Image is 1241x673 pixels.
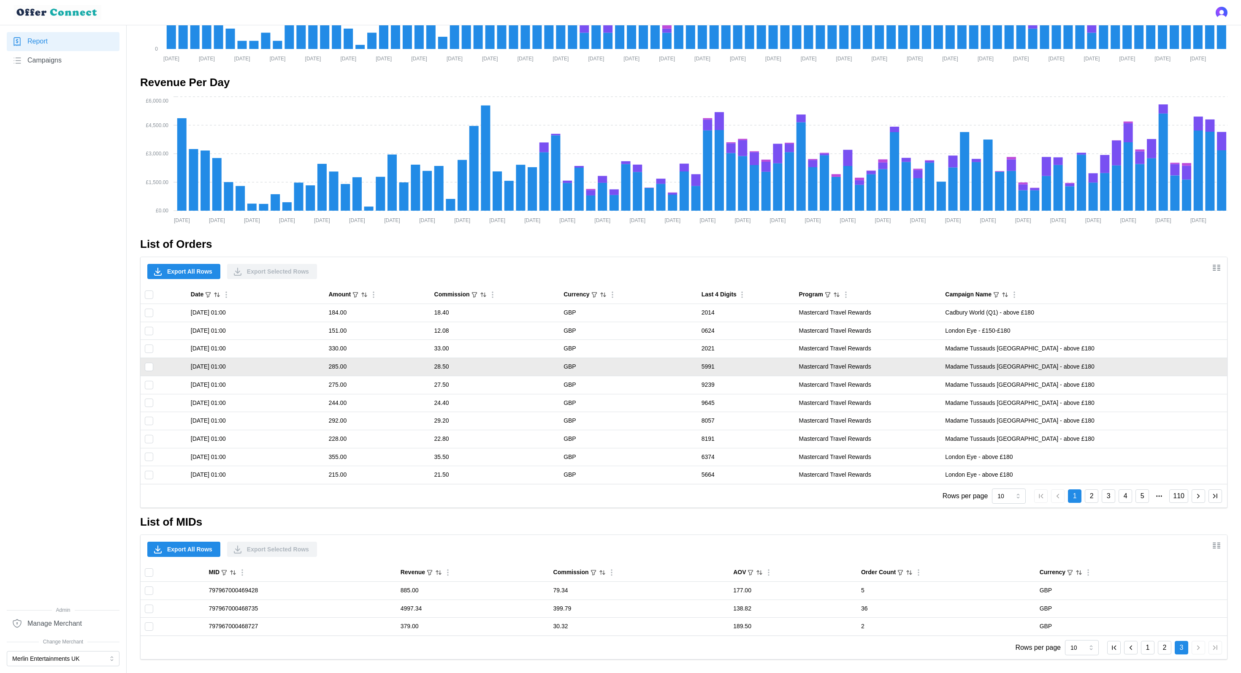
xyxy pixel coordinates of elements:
tspan: [DATE] [1049,55,1065,61]
button: Column Actions [1010,290,1019,299]
td: 27.50 [430,376,560,394]
tspan: £4,500.00 [146,122,169,128]
tspan: £1,500.00 [146,179,169,185]
h2: List of Orders [140,237,1227,252]
tspan: [DATE] [174,217,190,223]
input: Toggle select all [145,568,153,577]
button: Column Actions [488,290,497,299]
td: 5991 [697,358,795,376]
button: Column Actions [369,290,378,299]
tspan: [DATE] [1154,55,1171,61]
p: Rows per page [943,491,988,502]
tspan: [DATE] [199,55,215,61]
button: Sort by Revenue descending [435,569,442,576]
td: 292.00 [324,412,430,430]
span: Change Merchant [7,638,119,646]
td: 29.20 [430,412,560,430]
td: GBP [559,448,697,466]
tspan: [DATE] [980,217,996,223]
tspan: [DATE] [805,217,821,223]
td: Mastercard Travel Rewards [795,394,941,412]
tspan: [DATE] [447,55,463,61]
td: GBP [559,376,697,394]
td: Mastercard Travel Rewards [795,430,941,448]
tspan: [DATE] [234,55,250,61]
tspan: £0.00 [156,208,168,214]
span: Report [27,36,48,47]
button: Show/Hide columns [1209,538,1224,553]
tspan: [DATE] [765,55,781,61]
button: Sort by Campaign Name ascending [1001,291,1009,299]
h2: List of MIDs [140,515,1227,529]
td: Madame Tussauds [GEOGRAPHIC_DATA] - above £180 [941,358,1227,376]
button: Show/Hide columns [1209,261,1224,275]
div: Currency [564,290,589,299]
button: Sort by Currency ascending [599,291,607,299]
td: 885.00 [396,582,549,600]
td: [DATE] 01:00 [187,430,325,448]
tspan: [DATE] [376,55,392,61]
span: Campaigns [27,55,62,66]
td: 12.08 [430,322,560,340]
td: 4997.34 [396,600,549,618]
input: Toggle select row [145,435,153,443]
tspan: [DATE] [163,55,179,61]
tspan: [DATE] [305,55,321,61]
td: [DATE] 01:00 [187,376,325,394]
td: 151.00 [324,322,430,340]
h2: Revenue Per Day [140,75,1227,90]
td: 8191 [697,430,795,448]
button: Column Actions [737,290,747,299]
a: Report [7,32,119,51]
tspan: [DATE] [910,217,926,223]
input: Toggle select row [145,417,153,425]
button: Column Actions [443,568,453,577]
tspan: [DATE] [836,55,852,61]
button: Column Actions [914,568,923,577]
tspan: [DATE] [629,217,645,223]
tspan: [DATE] [1155,217,1171,223]
a: Manage Merchant [7,614,119,633]
td: 184.00 [324,304,430,322]
td: Mastercard Travel Rewards [795,376,941,394]
tspan: [DATE] [244,217,260,223]
button: Column Actions [238,568,247,577]
td: GBP [559,394,697,412]
td: 79.34 [549,582,729,600]
td: Madame Tussauds [GEOGRAPHIC_DATA] - above £180 [941,376,1227,394]
td: 5 [857,582,1035,600]
div: Commission [434,290,470,299]
button: 4 [1119,489,1132,503]
tspan: [DATE] [1190,55,1206,61]
button: Sort by Program ascending [833,291,840,299]
td: 5664 [697,466,795,484]
tspan: [DATE] [770,217,786,223]
button: 2 [1158,641,1171,654]
tspan: [DATE] [699,217,715,223]
button: Column Actions [764,568,773,577]
button: Open user button [1216,7,1227,19]
tspan: [DATE] [907,55,923,61]
button: Column Actions [607,568,616,577]
td: 18.40 [430,304,560,322]
button: Export All Rows [147,264,220,279]
button: Sort by Currency ascending [1075,569,1083,576]
td: 9239 [697,376,795,394]
a: Campaigns [7,51,119,70]
td: [DATE] 01:00 [187,412,325,430]
td: 6374 [697,448,795,466]
div: Commission [553,568,589,577]
button: Column Actions [222,290,231,299]
tspan: [DATE] [1084,55,1100,61]
td: Cadbury World (Q1) - above £180 [941,304,1227,322]
td: London Eye - above £180 [941,466,1227,484]
td: 244.00 [324,394,430,412]
td: 28.50 [430,358,560,376]
button: Column Actions [608,290,617,299]
button: 110 [1169,489,1188,503]
input: Toggle select row [145,309,153,317]
div: Date [191,290,203,299]
tspan: [DATE] [340,55,356,61]
td: Madame Tussauds [GEOGRAPHIC_DATA] - above £180 [941,412,1227,430]
tspan: [DATE] [694,55,710,61]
